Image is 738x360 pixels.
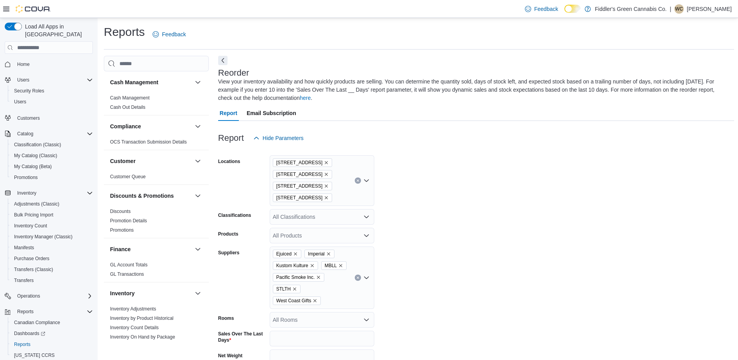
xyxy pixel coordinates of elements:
[218,212,251,218] label: Classifications
[218,315,234,321] label: Rooms
[14,88,44,94] span: Security Roles
[14,234,73,240] span: Inventory Manager (Classic)
[14,188,93,198] span: Inventory
[363,317,370,323] button: Open list of options
[292,287,297,291] button: Remove STLTH from selection in this group
[17,309,34,315] span: Reports
[110,306,156,312] a: Inventory Adjustments
[670,4,671,14] p: |
[11,254,93,263] span: Purchase Orders
[8,275,96,286] button: Transfers
[11,329,93,338] span: Dashboards
[273,250,301,258] span: Ejuiced
[104,93,209,115] div: Cash Management
[11,254,53,263] a: Purchase Orders
[14,188,39,198] button: Inventory
[326,252,331,256] button: Remove Imperial from selection in this group
[14,266,53,273] span: Transfers (Classic)
[17,190,36,196] span: Inventory
[11,199,62,209] a: Adjustments (Classic)
[11,276,93,285] span: Transfers
[310,263,315,268] button: Remove Kustom Kulture from selection in this group
[276,273,315,281] span: Pacific Smoke Inc.
[674,4,684,14] div: Winston Clarkson
[324,160,329,165] button: Remove 100 - 124 King St from selection in this group
[11,276,37,285] a: Transfers
[324,184,329,188] button: Remove 3317 Portage Ave from selection in this group
[276,285,291,293] span: STLTH
[355,177,361,184] button: Clear input
[14,330,45,337] span: Dashboards
[14,277,34,284] span: Transfers
[8,253,96,264] button: Purchase Orders
[11,210,57,220] a: Bulk Pricing Import
[11,199,93,209] span: Adjustments (Classic)
[14,129,36,138] button: Catalog
[110,157,192,165] button: Customer
[273,170,333,179] span: 103 Sherbrook St
[110,174,146,179] a: Customer Queue
[110,218,147,224] span: Promotion Details
[363,177,370,184] button: Open list of options
[316,275,321,280] button: Remove Pacific Smoke Inc. from selection in this group
[2,112,96,123] button: Customers
[104,137,209,150] div: Compliance
[276,170,323,178] span: [STREET_ADDRESS]
[8,199,96,209] button: Adjustments (Classic)
[14,113,43,123] a: Customers
[324,172,329,177] button: Remove 103 Sherbrook St from selection in this group
[110,157,135,165] h3: Customer
[110,325,159,331] span: Inventory Count Details
[2,59,96,70] button: Home
[14,75,93,85] span: Users
[8,231,96,242] button: Inventory Manager (Classic)
[193,156,203,166] button: Customer
[14,212,53,218] span: Bulk Pricing Import
[110,227,134,233] span: Promotions
[104,207,209,238] div: Discounts & Promotions
[14,341,30,348] span: Reports
[363,232,370,239] button: Open list of options
[276,194,323,202] span: [STREET_ADDRESS]
[276,182,323,190] span: [STREET_ADDRESS]
[17,293,40,299] span: Operations
[110,122,192,130] button: Compliance
[110,262,148,268] span: GL Account Totals
[110,208,131,215] span: Discounts
[14,60,33,69] a: Home
[534,5,558,13] span: Feedback
[2,291,96,301] button: Operations
[8,317,96,328] button: Canadian Compliance
[14,291,93,301] span: Operations
[300,95,311,101] a: here
[110,122,141,130] h3: Compliance
[218,133,244,143] h3: Report
[11,97,29,106] a: Users
[11,162,93,171] span: My Catalog (Beta)
[17,115,40,121] span: Customers
[11,162,55,171] a: My Catalog (Beta)
[110,334,175,340] a: Inventory On Hand by Package
[14,223,47,229] span: Inventory Count
[104,172,209,184] div: Customer
[8,150,96,161] button: My Catalog (Classic)
[11,265,93,274] span: Transfers (Classic)
[110,315,174,321] span: Inventory by Product Historical
[11,173,41,182] a: Promotions
[14,255,50,262] span: Purchase Orders
[11,265,56,274] a: Transfers (Classic)
[193,191,203,200] button: Discounts & Promotions
[218,158,240,165] label: Locations
[11,210,93,220] span: Bulk Pricing Import
[11,151,93,160] span: My Catalog (Classic)
[11,140,64,149] a: Classification (Classic)
[110,95,149,101] a: Cash Management
[8,85,96,96] button: Security Roles
[11,232,76,241] a: Inventory Manager (Classic)
[218,231,238,237] label: Products
[193,289,203,298] button: Inventory
[325,262,337,270] span: MBLL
